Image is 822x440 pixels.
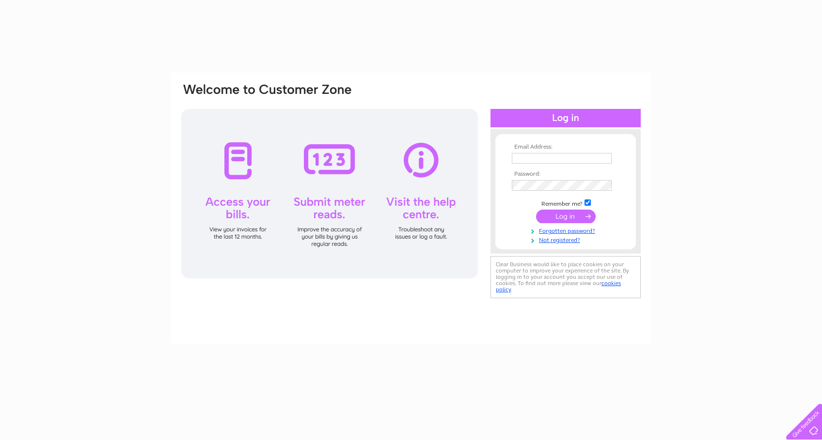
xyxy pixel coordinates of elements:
[496,280,621,293] a: cookies policy
[490,256,641,298] div: Clear Business would like to place cookies on your computer to improve your experience of the sit...
[509,171,622,178] th: Password:
[536,210,596,223] input: Submit
[512,235,622,244] a: Not registered?
[509,144,622,151] th: Email Address:
[509,198,622,208] td: Remember me?
[512,226,622,235] a: Forgotten password?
